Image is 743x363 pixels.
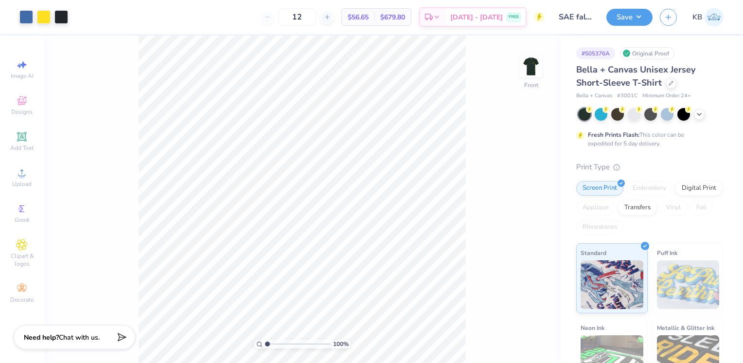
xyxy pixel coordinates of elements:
img: Standard [581,260,643,309]
div: This color can be expedited for 5 day delivery. [588,130,708,148]
span: Clipart & logos [5,252,39,268]
input: – – [278,8,316,26]
div: Rhinestones [576,220,623,235]
span: Upload [12,180,32,188]
span: Greek [15,216,30,224]
span: FREE [509,14,519,20]
div: Transfers [618,200,657,215]
img: Front [521,56,541,76]
input: Untitled Design [551,7,599,27]
div: Screen Print [576,181,623,196]
span: 100 % [333,340,349,348]
span: Bella + Canvas Unisex Jersey Short-Sleeve T-Shirt [576,64,695,89]
button: Save [606,9,653,26]
span: Standard [581,248,606,258]
span: Decorate [10,296,34,304]
div: # 505376A [576,47,615,59]
div: Embroidery [626,181,672,196]
span: Chat with us. [59,333,100,342]
div: Applique [576,200,615,215]
div: Digital Print [675,181,723,196]
span: Designs [11,108,33,116]
div: Front [524,81,538,90]
span: Image AI [11,72,34,80]
div: Print Type [576,162,724,173]
span: Neon Ink [581,323,604,333]
img: Puff Ink [657,260,720,309]
span: KB [692,12,702,23]
span: $56.65 [348,12,369,22]
strong: Fresh Prints Flash: [588,131,639,139]
div: Original Proof [620,47,674,59]
span: Puff Ink [657,248,677,258]
strong: Need help? [24,333,59,342]
a: KB [692,8,724,27]
img: Kaydence Brown [705,8,724,27]
span: Add Text [10,144,34,152]
div: Foil [690,200,713,215]
span: Bella + Canvas [576,92,612,100]
span: $679.80 [380,12,405,22]
span: Metallic & Glitter Ink [657,323,714,333]
span: [DATE] - [DATE] [450,12,503,22]
span: # 3001C [617,92,637,100]
div: Vinyl [660,200,687,215]
span: Minimum Order: 24 + [642,92,691,100]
